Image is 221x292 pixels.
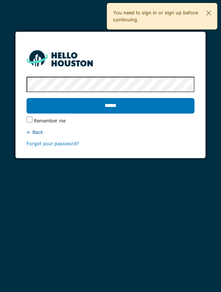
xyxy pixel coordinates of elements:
[34,117,66,124] label: Remember me
[200,3,217,23] button: Close
[27,141,79,146] a: Forgot your password?
[27,50,93,66] img: HH_line-BYnF2_Hg.png
[27,129,195,136] div: ← Back
[107,3,217,29] div: You need to sign in or sign up before continuing.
